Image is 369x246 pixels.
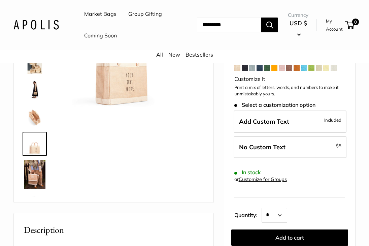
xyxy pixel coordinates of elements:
img: Petite Market Bag in Natural [24,133,45,155]
a: 0 [346,21,354,29]
iframe: Sign Up via Text for Offers [5,220,72,241]
span: Included [324,116,341,124]
a: Customize for Groups [239,176,287,182]
label: Add Custom Text [234,111,346,133]
a: All [156,51,163,58]
span: $5 [336,143,341,148]
label: Quantity: [234,206,262,223]
img: description_Spacious inner area with room for everything. [24,106,45,128]
button: USD $ [288,18,308,39]
a: description_Spacious inner area with room for everything. [23,105,47,129]
a: Coming Soon [84,31,117,41]
input: Search... [197,18,261,32]
span: No Custom Text [239,143,286,151]
a: Petite Market Bag in Natural [23,132,47,156]
h2: Description [24,223,203,237]
span: 0 [352,19,359,25]
button: Add to cart [231,229,348,246]
a: Petite Market Bag in Natural [23,159,47,190]
span: - [334,142,341,150]
img: Petite Market Bag in Natural [24,160,45,189]
a: My Account [326,17,343,33]
a: Bestsellers [186,51,213,58]
a: Group Gifting [128,9,162,19]
div: Customize It [234,74,345,84]
a: Petite Market Bag in Natural [23,193,47,217]
button: Search [261,18,278,32]
span: Select a customization option [234,102,315,108]
img: Petite Market Bag in Natural [24,79,45,101]
label: Leave Blank [234,136,346,158]
span: USD $ [290,20,307,27]
a: Petite Market Bag in Natural [23,78,47,102]
a: Market Bags [84,9,116,19]
div: or [234,175,287,184]
span: In stock [234,169,261,176]
span: Add Custom Text [239,118,289,125]
img: Apolis [13,20,59,30]
span: Currency [288,10,308,20]
p: Print a mix of letters, words, and numbers to make it unmistakably yours. [234,84,345,97]
a: New [168,51,180,58]
img: Petite Market Bag in Natural [24,194,45,216]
